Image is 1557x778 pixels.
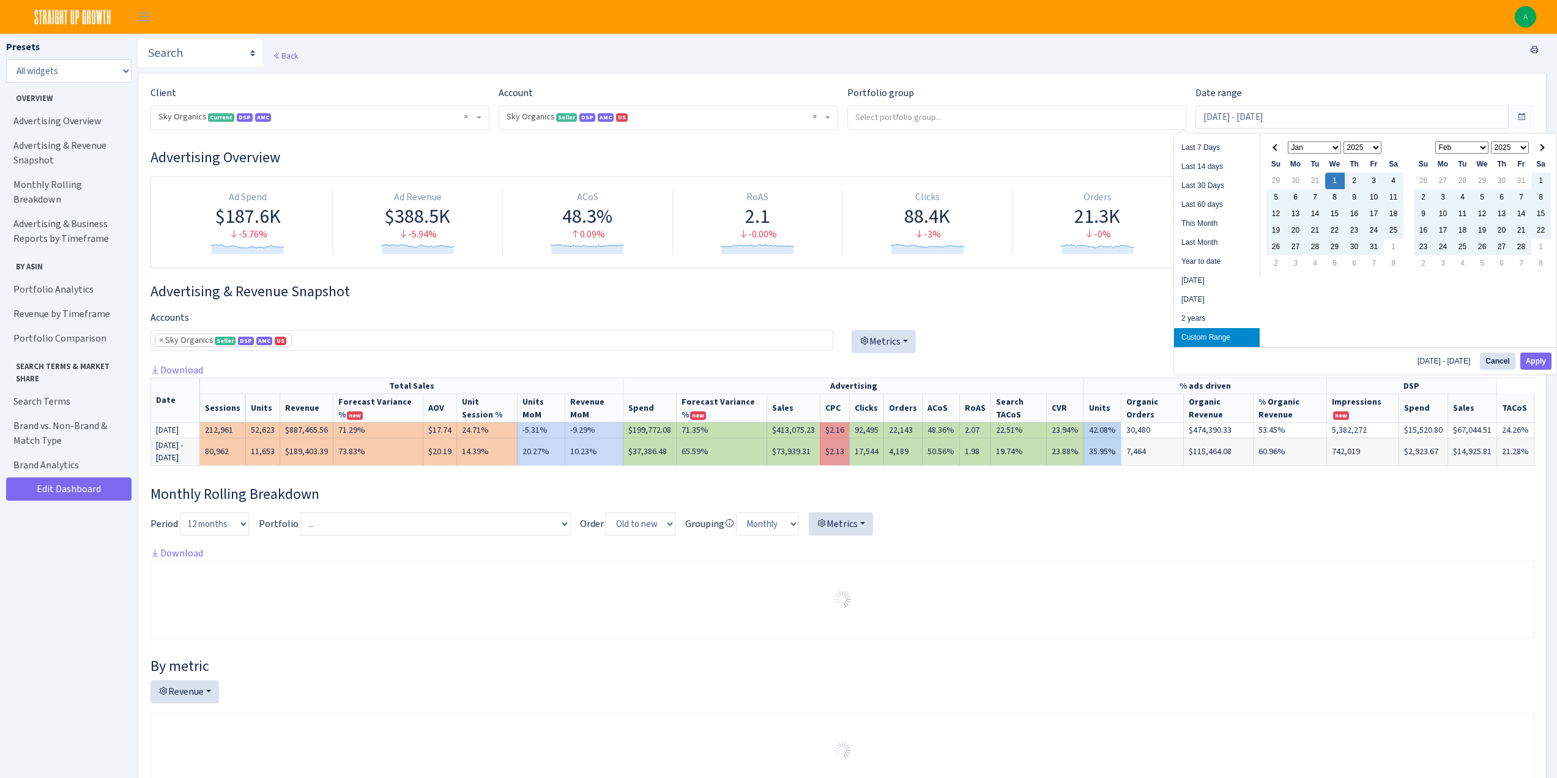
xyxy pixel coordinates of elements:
span: AMC [255,113,271,122]
div: Clicks [847,190,1007,204]
td: 5 [1473,255,1492,272]
label: Date range [1195,86,1242,100]
td: 7 [1512,255,1531,272]
span: AMC [598,113,614,122]
a: Brand vs. Non-Brand & Match Type [6,414,128,453]
th: Th [1492,156,1512,173]
img: Preloader [833,589,852,609]
th: AOV [423,394,457,422]
td: 25 [1453,239,1473,255]
td: 14 [1306,206,1325,222]
td: $67,044.51 [1447,422,1496,438]
th: CVR [1046,394,1083,422]
td: 10 [1364,189,1384,206]
th: We [1473,156,1492,173]
div: $187.6K [168,204,327,228]
li: Year to date [1174,252,1260,271]
td: 35.95% [1083,438,1121,465]
td: [DATE] - [DATE] [151,438,200,465]
td: 24.26% [1496,422,1534,438]
td: 742,019 [1326,438,1399,465]
th: We [1325,156,1345,173]
div: ACoS [508,190,667,204]
td: 19 [1266,222,1286,239]
td: 24 [1364,222,1384,239]
td: 14 [1512,206,1531,222]
td: 16 [1345,206,1364,222]
td: 9 [1414,206,1433,222]
td: 53.45% [1254,422,1327,438]
li: Last Month [1174,233,1260,252]
td: 29 [1266,173,1286,189]
label: Presets [6,40,40,54]
td: 3 [1364,173,1384,189]
td: 2 [1414,189,1433,206]
span: US [275,337,286,345]
span: new [1333,411,1349,420]
td: 30 [1492,173,1512,189]
li: Last 14 days [1174,157,1260,176]
span: [DATE] - [DATE] [1418,357,1475,365]
td: -5.31% [517,422,565,438]
td: 2 [1266,255,1286,272]
td: 17,544 [849,438,883,465]
td: $37,386.48 [623,438,677,465]
div: 48.3% [508,204,667,228]
td: 28 [1512,239,1531,255]
button: Metrics [852,330,916,353]
td: 11,653 [246,438,280,465]
span: Sky Organics <span class="badge badge-success">Seller</span><span class="badge badge-primary">DSP... [499,106,837,129]
th: Spend [623,394,677,422]
button: Toggle navigation [129,7,160,27]
td: 1.98 [959,438,990,465]
td: $474,390.33 [1183,422,1253,438]
a: Download [150,364,203,376]
th: Units [1083,394,1121,422]
td: 50.56% [922,438,959,465]
td: 6 [1286,189,1306,206]
h3: Widget #2 [150,283,1534,301]
td: 73.83% [333,438,423,465]
td: 23.88% [1046,438,1083,465]
td: $14,925.81 [1447,438,1496,465]
li: [DATE] [1174,271,1260,290]
span: Current [208,113,234,122]
th: Sales [1447,394,1496,422]
td: $15,520.80 [1399,422,1447,438]
td: 48.36% [922,422,959,438]
th: Spend [1399,394,1447,422]
input: Select portfolio group... [848,106,1186,128]
a: Advertising Overview [6,109,128,133]
td: 2.07 [959,422,990,438]
td: 30 [1286,173,1306,189]
span: Sky Organics <span class="badge badge-success">Seller</span><span class="badge badge-primary">DSP... [507,111,822,123]
th: Clicks [849,394,883,422]
a: Portfolio Analytics [6,277,128,302]
span: Sky Organics <span class="badge badge-success">Current</span><span class="badge badge-primary">DS... [158,111,474,123]
td: 29 [1473,173,1492,189]
td: 7 [1512,189,1531,206]
span: Seller [556,113,577,122]
td: 13 [1492,206,1512,222]
label: Accounts [150,310,189,325]
div: Orders [1017,190,1177,204]
td: 2 [1414,255,1433,272]
th: CPC [820,394,849,422]
td: 28 [1453,173,1473,189]
td: 7,464 [1121,438,1183,465]
th: Units [246,394,280,422]
th: ACoS [922,394,959,422]
td: $17.74 [423,422,457,438]
td: 1 [1325,173,1345,189]
span: Seller [215,337,236,345]
a: Search Terms [6,389,128,414]
a: Advertising & Business Reports by Timeframe [6,212,128,251]
th: Mo [1286,156,1306,173]
td: 4 [1453,255,1473,272]
th: Impressions [1326,394,1399,422]
label: Period [150,517,178,531]
a: Advertising & Revenue Snapshot [6,133,128,173]
td: 31 [1306,173,1325,189]
span: Remove all items [812,111,817,123]
div: -5.76% [168,228,327,242]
